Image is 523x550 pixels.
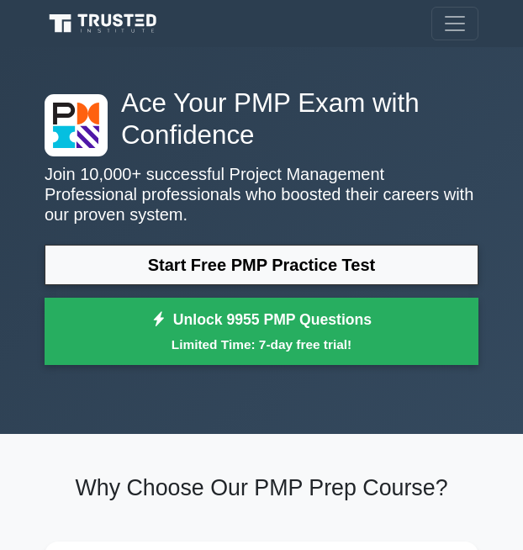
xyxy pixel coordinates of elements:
[45,164,478,225] p: Join 10,000+ successful Project Management Professional professionals who boosted their careers w...
[66,335,457,354] small: Limited Time: 7-day free trial!
[45,474,478,501] h2: Why Choose Our PMP Prep Course?
[45,87,478,151] h1: Ace Your PMP Exam with Confidence
[431,7,478,40] button: Toggle navigation
[45,245,478,285] a: Start Free PMP Practice Test
[45,298,478,365] a: Unlock 9955 PMP QuestionsLimited Time: 7-day free trial!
